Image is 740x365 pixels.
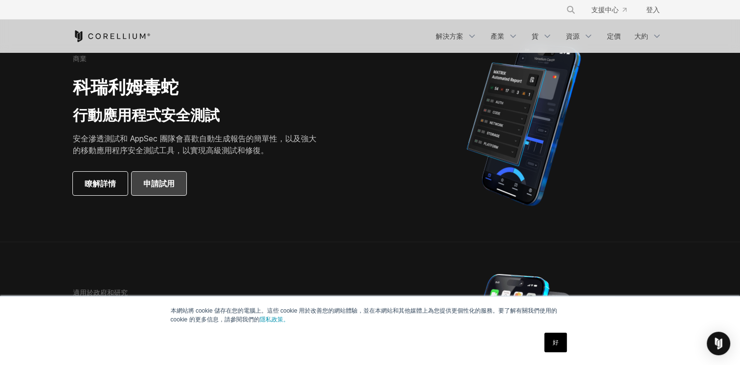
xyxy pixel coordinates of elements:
p: 安全滲透測試和 AppSec 團隊會喜歡自動生成報告的簡單性，以及強大的移動應用程序安全測試工具，以實現高級測試和修復。 [73,133,323,156]
font: 貨 [532,31,538,41]
font: 解決方案 [436,31,463,41]
h6: 適用於政府和研究 [73,288,128,297]
p: 本網站將 cookie 儲存在您的電腦上。這些 cookie 用於改善您的網站體驗，並在本網站和其他媒體上為您提供更個性化的服務。要了解有關我們使用的 cookie 的更多信息，請參閱我們的 [171,306,570,324]
div: 打開對講信使 [707,332,730,355]
h2: 科瑞利姆毒蛇 [73,76,323,98]
font: 資源 [566,31,580,41]
span: 申請試用 [143,178,175,189]
a: 科瑞利姆首頁 [73,30,151,42]
a: 瞭解詳情 [73,172,128,195]
a: 隱私政策。 [260,316,289,323]
a: 登入 [638,1,668,19]
a: 申請試用 [132,172,186,195]
font: 產業 [491,31,504,41]
font: 支援中心 [591,5,619,15]
a: 好 [544,333,567,352]
button: 尋 [562,1,580,19]
img: iPhone 上的 Corellium MATRIX 自動報告，顯示跨安全類別的應用程式漏洞測試結果。 [450,39,597,210]
span: 瞭解詳情 [85,178,116,189]
a: 定價 [601,27,627,45]
h3: 行動應用程式安全測試 [73,106,323,125]
font: 大約 [634,31,648,41]
div: 導覽功能表 [554,1,668,19]
div: 導覽功能表 [430,27,668,45]
h6: 商業 [73,54,87,63]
